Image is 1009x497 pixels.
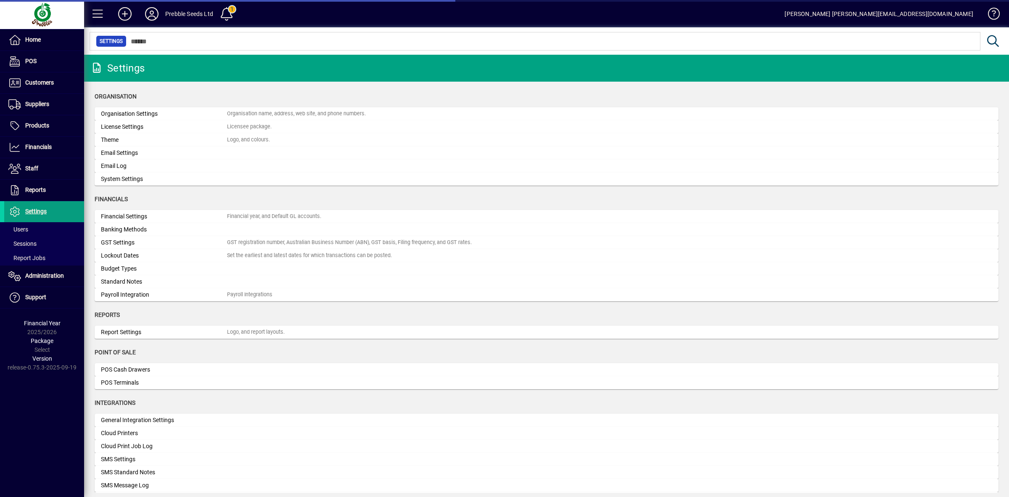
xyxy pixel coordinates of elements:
div: Organisation Settings [101,109,227,118]
span: Package [31,338,53,344]
div: POS Terminals [101,378,227,387]
div: SMS Settings [101,455,227,464]
div: Payroll Integrations [227,291,272,299]
div: Logo, and colours. [227,136,270,144]
a: Financials [4,137,84,158]
span: Financials [95,196,128,202]
button: Profile [138,6,165,21]
div: Financial year, and Default GL accounts. [227,213,321,221]
a: GST SettingsGST registration number, Australian Business Number (ABN), GST basis, Filing frequenc... [95,236,998,249]
a: POS Cash Drawers [95,363,998,376]
span: Settings [100,37,123,45]
a: POS [4,51,84,72]
a: SMS Settings [95,453,998,466]
div: Organisation name, address, web site, and phone numbers. [227,110,366,118]
a: Suppliers [4,94,84,115]
div: Cloud Print Job Log [101,442,227,451]
div: System Settings [101,175,227,183]
div: Settings [90,61,145,75]
a: Reports [4,180,84,201]
div: SMS Standard Notes [101,468,227,477]
a: Users [4,222,84,237]
a: Email Log [95,159,998,173]
div: Payroll Integration [101,290,227,299]
a: Support [4,287,84,308]
div: GST Settings [101,238,227,247]
div: Budget Types [101,264,227,273]
a: Staff [4,158,84,179]
span: Administration [25,272,64,279]
a: Report SettingsLogo, and report layouts. [95,326,998,339]
a: Payroll IntegrationPayroll Integrations [95,288,998,301]
a: Products [4,115,84,136]
a: Standard Notes [95,275,998,288]
span: Settings [25,208,47,215]
div: Licensee package. [227,123,272,131]
a: Sessions [4,237,84,251]
a: Lockout DatesSet the earliest and latest dates for which transactions can be posted. [95,249,998,262]
span: Products [25,122,49,129]
a: Home [4,29,84,50]
a: Email Settings [95,146,998,159]
div: [PERSON_NAME] [PERSON_NAME][EMAIL_ADDRESS][DOMAIN_NAME] [784,7,973,21]
div: SMS Message Log [101,481,227,490]
span: Staff [25,165,38,172]
span: Reports [25,186,46,193]
div: Theme [101,136,227,144]
span: Financials [25,144,52,150]
div: Set the earliest and latest dates for which transactions can be posted. [227,252,392,260]
a: SMS Message Log [95,479,998,492]
span: Home [25,36,41,43]
span: Point of Sale [95,349,136,356]
div: Report Settings [101,328,227,337]
span: Users [8,226,28,233]
span: Suppliers [25,101,49,107]
a: Budget Types [95,262,998,275]
span: POS [25,58,37,64]
div: Email Settings [101,149,227,157]
div: Logo, and report layouts. [227,328,285,336]
div: POS Cash Drawers [101,365,227,374]
a: Cloud Printers [95,427,998,440]
a: Customers [4,72,84,93]
a: Report Jobs [4,251,84,265]
a: System Settings [95,173,998,186]
div: Standard Notes [101,277,227,286]
a: ThemeLogo, and colours. [95,133,998,146]
a: SMS Standard Notes [95,466,998,479]
span: Report Jobs [8,255,45,261]
span: Support [25,294,46,300]
span: Customers [25,79,54,86]
div: Cloud Printers [101,429,227,438]
span: Reports [95,311,120,318]
div: Email Log [101,162,227,170]
a: Financial SettingsFinancial year, and Default GL accounts. [95,210,998,223]
span: Sessions [8,240,37,247]
a: General Integration Settings [95,414,998,427]
span: Version [32,355,52,362]
a: Organisation SettingsOrganisation name, address, web site, and phone numbers. [95,107,998,120]
div: Banking Methods [101,225,227,234]
a: Administration [4,266,84,287]
span: Financial Year [24,320,61,327]
a: License SettingsLicensee package. [95,120,998,133]
div: License Settings [101,122,227,131]
a: POS Terminals [95,376,998,389]
a: Banking Methods [95,223,998,236]
span: Integrations [95,399,135,406]
a: Cloud Print Job Log [95,440,998,453]
a: Knowledge Base [982,2,998,29]
div: GST registration number, Australian Business Number (ABN), GST basis, Filing frequency, and GST r... [227,239,472,247]
div: Lockout Dates [101,251,227,260]
button: Add [111,6,138,21]
div: Financial Settings [101,212,227,221]
div: General Integration Settings [101,416,227,425]
div: Prebble Seeds Ltd [165,7,213,21]
span: Organisation [95,93,137,100]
